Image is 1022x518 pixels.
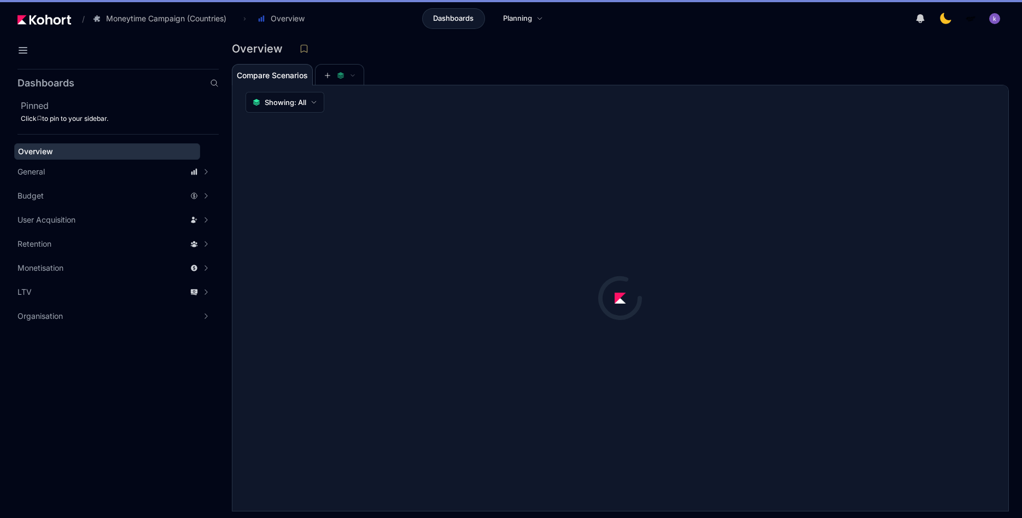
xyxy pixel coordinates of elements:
span: User Acquisition [17,214,75,225]
span: Retention [17,238,51,249]
span: Planning [503,13,532,24]
img: Kohort logo [17,15,71,25]
span: Moneytime Campaign (Countries) [106,13,226,24]
span: Monetisation [17,263,63,273]
h2: Dashboards [17,78,74,88]
button: Moneytime Campaign (Countries) [87,9,238,28]
button: Overview [252,9,316,28]
a: Dashboards [422,8,485,29]
span: General [17,166,45,177]
h2: Pinned [21,99,219,112]
span: Compare Scenarios [237,72,308,79]
span: Overview [18,147,53,156]
span: Budget [17,190,44,201]
span: › [241,14,248,23]
span: Dashboards [433,13,474,24]
img: logo_MoneyTimeLogo_1_20250619094856634230.png [965,13,976,24]
span: Overview [271,13,305,24]
h3: Overview [232,43,289,54]
span: / [73,13,85,25]
span: Organisation [17,311,63,322]
div: Click to pin to your sidebar. [21,114,219,123]
a: Overview [14,143,200,160]
button: Showing: All [246,92,324,113]
span: Showing: All [265,97,306,108]
a: Planning [492,8,554,29]
span: LTV [17,287,32,298]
